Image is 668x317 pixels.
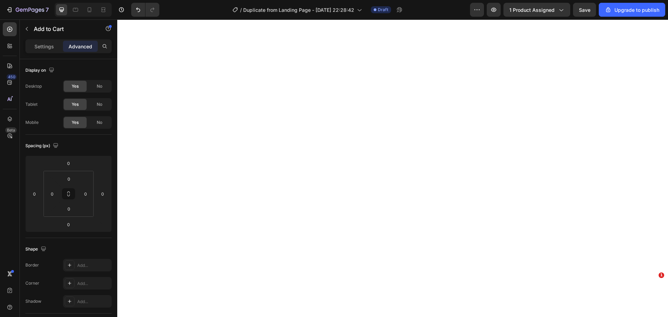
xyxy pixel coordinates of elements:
[25,298,41,304] div: Shadow
[97,189,108,199] input: 0
[97,83,102,89] span: No
[378,7,388,13] span: Draft
[97,101,102,108] span: No
[29,189,40,199] input: 0
[117,19,668,317] iframe: Design area
[25,66,56,75] div: Display on
[573,3,596,17] button: Save
[25,101,38,108] div: Tablet
[7,74,17,80] div: 450
[5,127,17,133] div: Beta
[77,262,110,269] div: Add...
[46,6,49,14] p: 7
[579,7,590,13] span: Save
[25,141,60,151] div: Spacing (px)
[240,6,242,14] span: /
[72,119,79,126] span: Yes
[503,3,570,17] button: 1 product assigned
[25,83,42,89] div: Desktop
[69,43,92,50] p: Advanced
[25,119,39,126] div: Mobile
[72,101,79,108] span: Yes
[62,204,76,214] input: 0px
[62,174,76,184] input: 0px
[62,219,75,230] input: 0
[62,158,75,168] input: 0
[77,280,110,287] div: Add...
[659,272,664,278] span: 1
[97,119,102,126] span: No
[599,3,665,17] button: Upgrade to publish
[131,3,159,17] div: Undo/Redo
[34,43,54,50] p: Settings
[25,262,39,268] div: Border
[3,3,52,17] button: 7
[644,283,661,300] iframe: Intercom live chat
[80,189,91,199] input: 0px
[47,189,57,199] input: 0px
[605,6,659,14] div: Upgrade to publish
[34,25,93,33] p: Add to Cart
[243,6,354,14] span: Duplicate from Landing Page - [DATE] 22:28:42
[72,83,79,89] span: Yes
[25,245,48,254] div: Shape
[509,6,555,14] span: 1 product assigned
[77,299,110,305] div: Add...
[25,280,39,286] div: Corner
